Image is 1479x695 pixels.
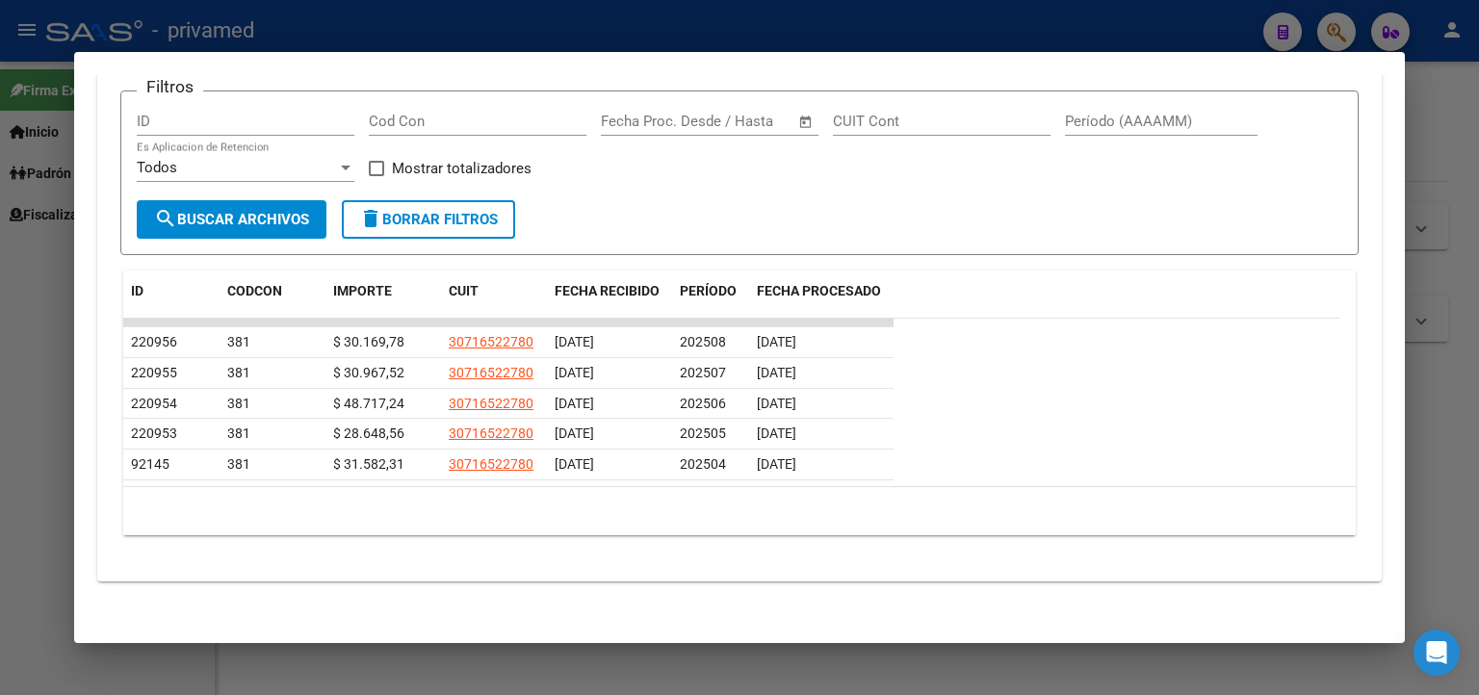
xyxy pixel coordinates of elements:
[672,270,749,334] datatable-header-cell: PERÍODO
[227,283,282,298] span: CODCON
[757,334,796,349] span: [DATE]
[449,396,533,411] span: 30716522780
[131,283,143,298] span: ID
[227,396,250,411] span: 381
[555,396,594,411] span: [DATE]
[449,365,533,380] span: 30716522780
[555,456,594,472] span: [DATE]
[131,396,177,411] span: 220954
[757,396,796,411] span: [DATE]
[757,456,796,472] span: [DATE]
[449,425,533,441] span: 30716522780
[601,113,679,130] input: Fecha inicio
[449,456,533,472] span: 30716522780
[154,207,177,230] mat-icon: search
[680,456,726,472] span: 202504
[131,425,177,441] span: 220953
[325,270,441,334] datatable-header-cell: IMPORTE
[333,283,392,298] span: IMPORTE
[131,365,177,380] span: 220955
[680,396,726,411] span: 202506
[131,456,169,472] span: 92145
[680,425,726,441] span: 202505
[680,283,737,298] span: PERÍODO
[154,211,309,228] span: Buscar Archivos
[342,200,515,239] button: Borrar Filtros
[137,76,203,97] h3: Filtros
[137,159,177,176] span: Todos
[680,365,726,380] span: 202507
[227,425,250,441] span: 381
[333,456,404,472] span: $ 31.582,31
[555,283,660,298] span: FECHA RECIBIDO
[227,456,250,472] span: 381
[333,365,404,380] span: $ 30.967,52
[333,425,404,441] span: $ 28.648,56
[749,270,894,334] datatable-header-cell: FECHA PROCESADO
[333,396,404,411] span: $ 48.717,24
[441,270,547,334] datatable-header-cell: CUIT
[123,270,220,334] datatable-header-cell: ID
[449,334,533,349] span: 30716522780
[680,334,726,349] span: 202508
[696,113,790,130] input: Fecha fin
[555,425,594,441] span: [DATE]
[227,365,250,380] span: 381
[757,283,881,298] span: FECHA PROCESADO
[757,365,796,380] span: [DATE]
[449,283,479,298] span: CUIT
[227,334,250,349] span: 381
[392,157,532,180] span: Mostrar totalizadores
[220,270,287,334] datatable-header-cell: CODCON
[555,334,594,349] span: [DATE]
[555,365,594,380] span: [DATE]
[333,334,404,349] span: $ 30.169,78
[137,200,326,239] button: Buscar Archivos
[131,334,177,349] span: 220956
[359,211,498,228] span: Borrar Filtros
[359,207,382,230] mat-icon: delete
[757,425,796,441] span: [DATE]
[794,111,817,133] button: Open calendar
[547,270,672,334] datatable-header-cell: FECHA RECIBIDO
[1414,630,1460,676] div: Open Intercom Messenger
